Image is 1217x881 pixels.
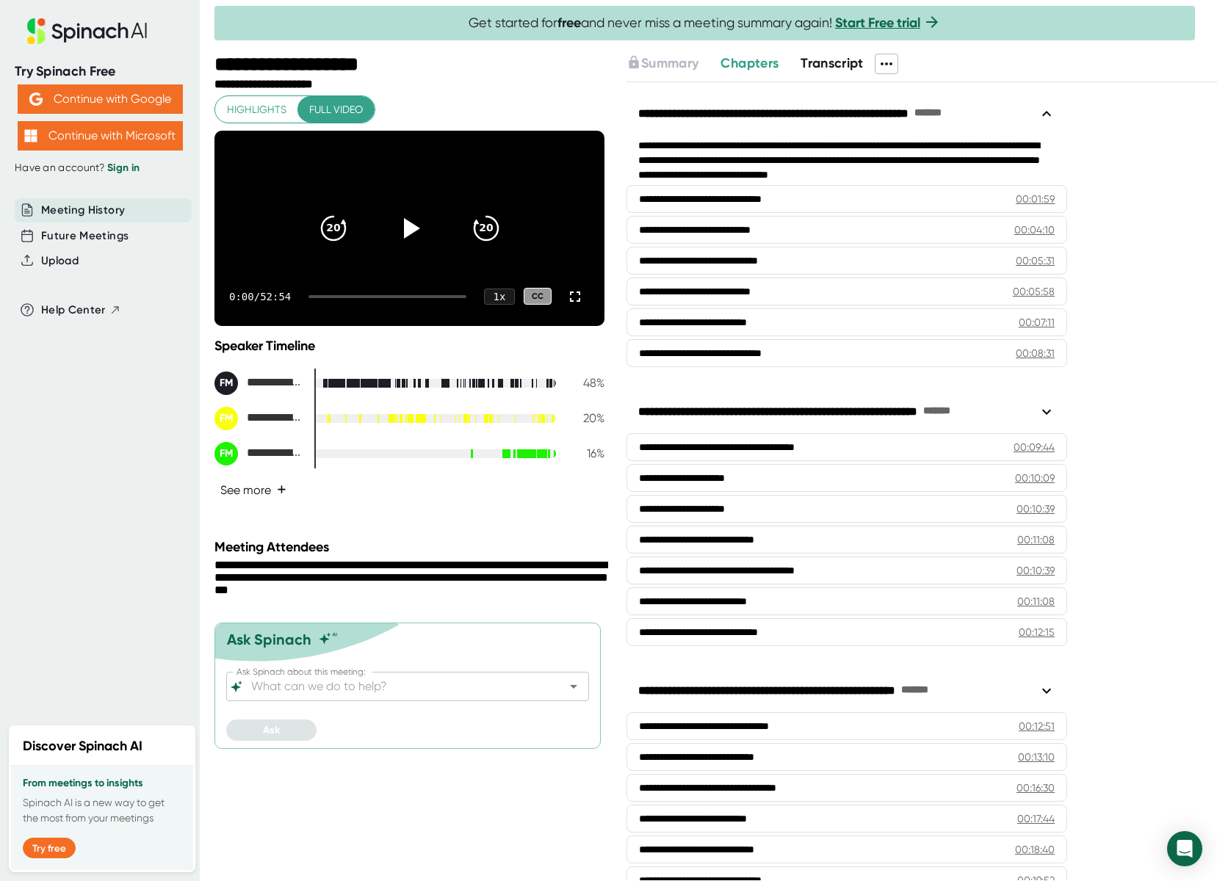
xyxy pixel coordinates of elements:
[1019,625,1055,639] div: 00:12:15
[214,371,303,395] div: FT Myers West Regional Manager
[626,54,721,74] div: Upgrade to access
[524,288,552,305] div: CC
[23,736,142,756] h2: Discover Spinach AI
[297,96,375,123] button: Full video
[1018,750,1055,764] div: 00:13:10
[1019,719,1055,733] div: 00:12:51
[214,407,303,430] div: Ft. Myers West Sales Manager
[1167,831,1202,866] div: Open Intercom Messenger
[568,446,604,460] div: 16 %
[1016,780,1055,795] div: 00:16:30
[29,93,43,106] img: Aehbyd4JwY73AAAAAElFTkSuQmCC
[215,96,298,123] button: Highlights
[41,202,125,219] button: Meeting History
[15,162,185,175] div: Have an account?
[557,15,581,31] b: free
[277,484,286,496] span: +
[1016,192,1055,206] div: 00:01:59
[214,371,238,395] div: FM
[23,777,181,789] h3: From meetings to insights
[23,838,76,858] button: Try free
[41,302,106,319] span: Help Center
[18,84,183,114] button: Continue with Google
[469,15,941,32] span: Get started for and never miss a meeting summary again!
[835,15,920,31] a: Start Free trial
[1015,842,1055,857] div: 00:18:40
[227,631,311,648] div: Ask Spinach
[309,101,363,119] span: Full video
[626,54,698,73] button: Summary
[214,407,238,430] div: FM
[801,55,864,71] span: Transcript
[1014,440,1055,454] div: 00:09:44
[226,719,317,741] button: Ask
[214,338,604,354] div: Speaker Timeline
[1016,346,1055,360] div: 00:08:31
[1017,532,1055,547] div: 00:11:08
[248,676,541,697] input: What can we do to help?
[484,289,515,305] div: 1 x
[1017,594,1055,609] div: 00:11:08
[1016,563,1055,578] div: 00:10:39
[107,162,140,174] a: Sign in
[1016,501,1055,516] div: 00:10:39
[721,55,779,71] span: Chapters
[641,55,698,71] span: Summary
[1016,253,1055,268] div: 00:05:31
[41,302,121,319] button: Help Center
[1017,811,1055,826] div: 00:17:44
[1014,222,1055,237] div: 00:04:10
[263,724,280,736] span: Ask
[801,54,864,73] button: Transcript
[15,63,185,80] div: Try Spinach Free
[23,795,181,826] p: Spinach AI is a new way to get the most from your meetings
[568,376,604,390] div: 48 %
[214,477,292,503] button: See more+
[41,253,79,269] button: Upload
[1019,315,1055,330] div: 00:07:11
[568,411,604,425] div: 20 %
[1015,471,1055,485] div: 00:10:09
[563,676,584,697] button: Open
[41,228,129,244] button: Future Meetings
[18,121,183,151] button: Continue with Microsoft
[721,54,779,73] button: Chapters
[1013,284,1055,299] div: 00:05:58
[229,291,291,302] div: 0:00 / 52:54
[214,442,238,465] div: FM
[227,101,286,119] span: Highlights
[214,539,608,555] div: Meeting Attendees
